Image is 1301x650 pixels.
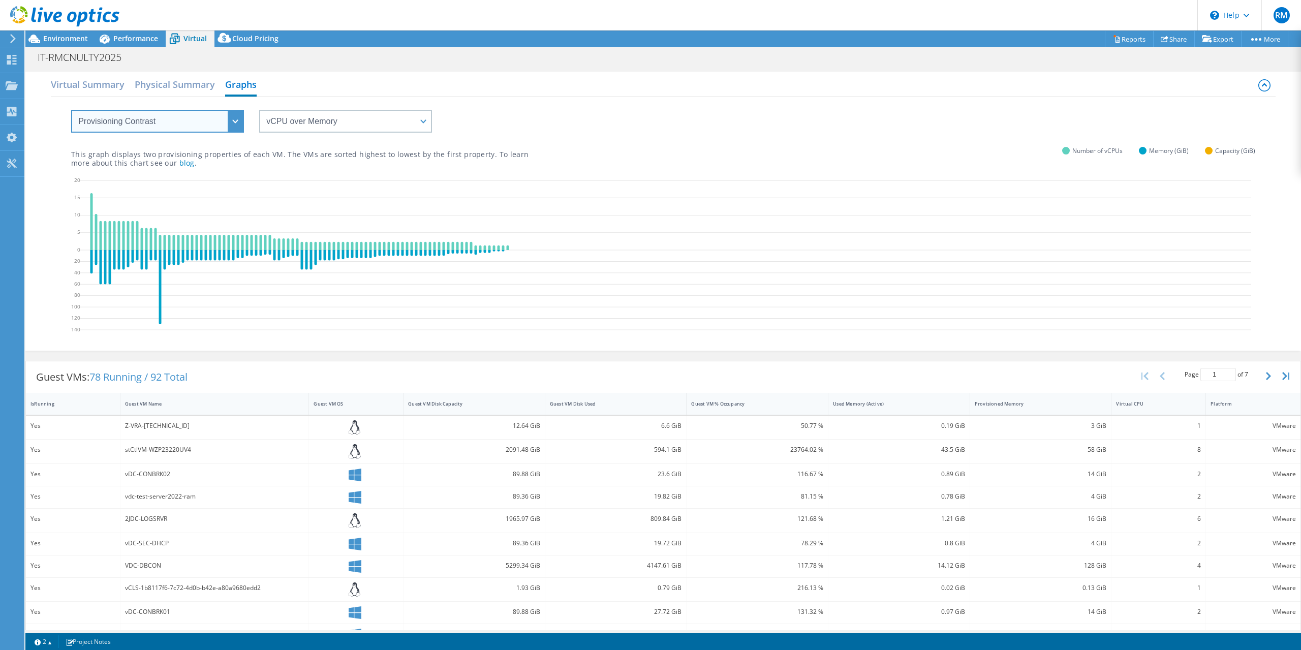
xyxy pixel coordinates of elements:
text: 15 [74,194,80,201]
div: 0.13 GiB [975,582,1107,594]
div: VMware [1211,560,1296,571]
div: Guest VM Disk Capacity [408,400,528,407]
div: 28.36 GiB [550,629,682,640]
div: 121.68 % [691,513,823,524]
div: VDC-FP1-LOG [125,629,304,640]
div: stCtlVM-WZP23220UV4 [125,444,304,455]
div: 5299.34 GiB [408,560,540,571]
div: Guest VM OS [314,400,386,407]
div: 43.5 GiB [833,444,965,455]
a: 2 [27,635,59,648]
a: Export [1194,31,1242,47]
div: VMware [1211,538,1296,549]
div: 89.88 GiB [408,606,540,617]
div: 4 [1116,629,1201,640]
div: VMware [1211,491,1296,502]
div: 23764.02 % [691,444,823,455]
div: IsRunning [30,400,103,407]
div: 89.88 GiB [408,469,540,480]
a: Reports [1105,31,1154,47]
text: 100 [71,302,80,309]
div: vDC-CONBRK01 [125,606,304,617]
div: 58 GiB [975,444,1107,455]
div: Platform [1211,400,1284,407]
a: Share [1153,31,1195,47]
div: 117.78 % [691,560,823,571]
div: VDC-DBCON [125,560,304,571]
div: 0.02 GiB [833,582,965,594]
div: Yes [30,606,115,617]
div: 92.45 % [691,629,823,640]
div: VMware [1211,582,1296,594]
div: VMware [1211,469,1296,480]
div: 2 [1116,538,1201,549]
div: 4 GiB [975,538,1107,549]
div: Yes [30,560,115,571]
div: 50.77 % [691,420,823,431]
div: VMware [1211,420,1296,431]
div: 809.84 GiB [550,513,682,524]
div: Guest VM Disk Used [550,400,670,407]
span: Environment [43,34,88,43]
div: 128 GiB [975,560,1107,571]
div: 81.15 % [691,491,823,502]
div: Yes [30,420,115,431]
span: Performance [113,34,158,43]
div: Guest VM Name [125,400,292,407]
div: Yes [30,491,115,502]
div: 6.6 GiB [550,420,682,431]
div: 0.19 GiB [833,420,965,431]
span: Page of [1185,368,1248,381]
div: 14 GiB [975,469,1107,480]
div: Yes [30,538,115,549]
span: Capacity (GiB) [1215,145,1255,157]
div: 19.82 GiB [550,491,682,502]
div: Provisioned Memory [975,400,1095,407]
div: 4 [1116,560,1201,571]
div: vdc-test-server2022-ram [125,491,304,502]
div: Virtual CPU [1116,400,1189,407]
div: 2 [1116,469,1201,480]
p: This graph displays two provisioning properties of each VM. The VMs are sorted highest to lowest ... [71,150,529,167]
div: 4147.61 GiB [550,560,682,571]
div: 12.64 GiB [408,420,540,431]
div: 216.13 % [691,582,823,594]
input: jump to page [1200,368,1236,381]
div: 0.89 GiB [833,469,965,480]
div: 2JDC-LOGSRVR [125,513,304,524]
div: 158.79 GiB [408,629,540,640]
div: 19.72 GiB [550,538,682,549]
div: VMware [1211,444,1296,455]
div: Yes [30,469,115,480]
div: 8 [1116,444,1201,455]
span: Virtual [183,34,207,43]
div: Yes [30,513,115,524]
span: RM [1274,7,1290,23]
div: 2091.48 GiB [408,444,540,455]
h1: IT-RMCNULTY2025 [33,52,137,63]
div: 0.97 GiB [833,606,965,617]
div: Yes [30,444,115,455]
text: 0 [77,245,80,253]
div: vDC-SEC-DHCP [125,538,304,549]
div: Guest VMs: [26,361,198,393]
span: 7 [1245,370,1248,379]
div: 2 [1116,606,1201,617]
div: Guest VM % Occupancy [691,400,811,407]
div: VMware [1211,513,1296,524]
text: 20 [74,257,80,264]
div: 12 GiB [975,629,1107,640]
div: 2 [1116,491,1201,502]
div: 14 GiB [975,606,1107,617]
div: VMware [1211,629,1296,640]
div: Yes [30,629,115,640]
div: 1965.97 GiB [408,513,540,524]
div: 0.78 GiB [833,491,965,502]
div: vCLS-1b8117f6-7c72-4d0b-b42e-a80a9680edd2 [125,582,304,594]
text: 120 [71,314,80,321]
div: 0.8 GiB [833,538,965,549]
div: 1.93 GiB [408,582,540,594]
text: 60 [74,280,80,287]
svg: \n [1210,11,1219,20]
span: Number of vCPUs [1072,145,1123,157]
